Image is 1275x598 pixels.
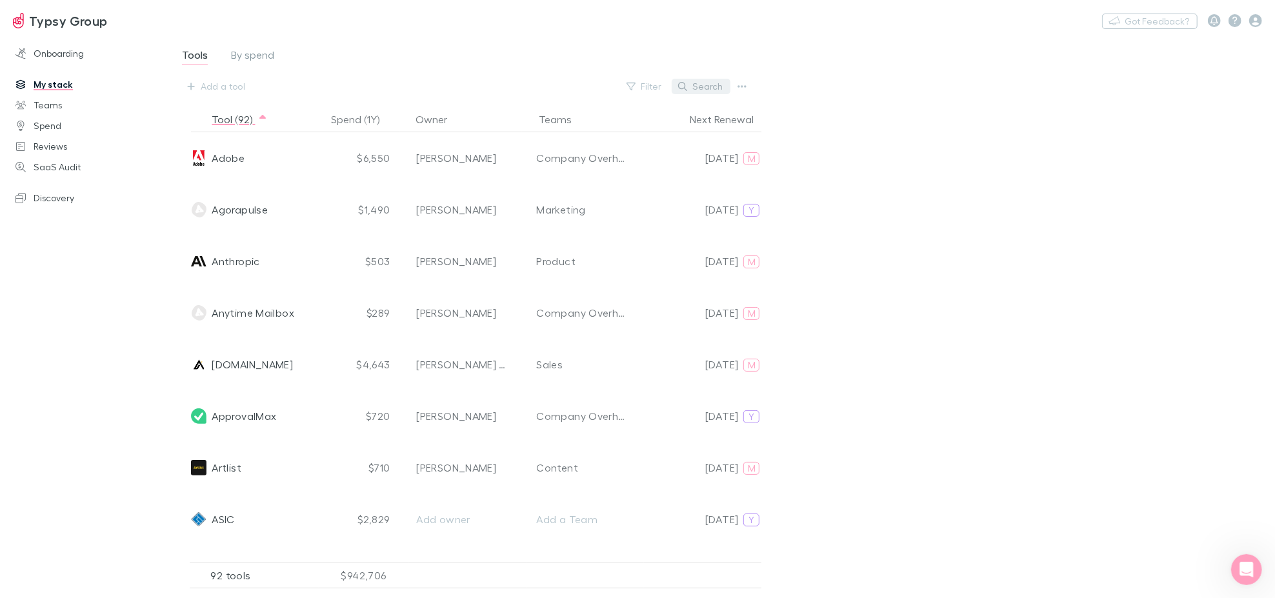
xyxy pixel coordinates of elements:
div: $710 [326,442,397,493]
p: [DATE] [705,512,738,527]
button: Messages [86,403,172,454]
button: Company Overheads [528,148,637,168]
div: [PERSON_NAME] - Typsy [416,357,508,372]
span: ApprovalMax [212,390,276,442]
div: Company Overheads [536,408,628,424]
div: [PERSON_NAME] [416,254,496,269]
button: [DATE]M [672,251,768,272]
div: $503 [326,235,397,287]
div: Close [222,21,245,44]
p: [DATE] [705,254,738,269]
button: Next Renewal [690,106,769,132]
span: Adobe [212,132,245,184]
button: [DATE]M [672,354,768,375]
img: ApprovalMax's Logo [191,408,206,424]
button: Filter [620,79,669,94]
button: [PERSON_NAME] [408,457,517,478]
div: Add a tool [201,79,245,94]
a: SaaS Audit [3,157,176,177]
iframe: Intercom live chat [1231,554,1262,585]
span: Atlassian [212,545,257,597]
img: Anthropic's Logo [191,254,206,269]
button: Product [528,561,637,581]
button: Add a tool [181,76,252,97]
div: [PERSON_NAME] [416,202,496,217]
button: [DATE]M [672,561,768,581]
button: Company Overheads [528,303,637,323]
div: Send us a messageWe will reply as soon as we can [13,174,245,223]
div: [PERSON_NAME] [416,150,496,166]
button: [PERSON_NAME] [408,406,517,426]
span: M [748,463,756,474]
img: Adobe Acrobat DC's Logo [191,150,206,166]
img: Profile image for Alexander [187,21,213,46]
div: Add owner [416,512,508,527]
div: Marketing [536,202,585,217]
button: Add a Team [528,509,637,530]
button: [PERSON_NAME] [408,561,517,581]
span: M [748,308,756,319]
button: Content [528,457,637,478]
button: [DATE]Y [672,406,768,426]
div: Get a look inside Hudled to discover everything it can do for you. [26,259,232,286]
p: How can we help? [26,135,232,157]
p: [DATE] [705,460,738,475]
span: Home [28,435,57,444]
button: Search [672,79,730,94]
button: Sales [528,354,637,375]
div: Company Overheads [536,150,628,166]
span: Y [749,514,755,526]
div: Company Overheads [536,305,628,321]
button: [PERSON_NAME] [408,199,517,220]
button: Company Overheads [528,406,637,426]
a: Teams [3,95,176,115]
img: ASIC's Logo [191,512,206,527]
button: [DATE]M [672,303,768,323]
p: [DATE] [705,305,738,321]
span: Y [749,411,755,423]
span: Y [749,204,755,216]
button: Product [528,251,637,272]
img: Artlist's Logo [191,460,206,475]
button: [DATE]M [672,148,768,168]
button: Got Feedback? [1102,14,1198,29]
span: M [748,256,756,268]
span: ASIC [212,493,234,545]
h2: Join our Slack community [26,344,232,357]
a: Reviews [3,136,176,157]
span: [DOMAIN_NAME] [212,339,293,390]
a: Discovery [3,188,176,208]
div: Content [536,460,578,475]
div: $1,490 [326,184,397,235]
div: [PERSON_NAME] [416,408,496,424]
div: Add a Team [536,512,597,527]
span: Anytime Mailbox [212,287,294,339]
button: Help [172,403,258,454]
div: $2,829 [326,493,397,545]
button: Owner [416,106,463,132]
div: [PERSON_NAME] [416,305,496,321]
button: [DATE]Y [672,509,768,530]
button: Teams [539,106,587,132]
button: Add owner [408,509,517,530]
div: $6,550 [326,132,397,184]
span: Messages [107,435,152,444]
button: [PERSON_NAME] [408,303,517,323]
p: Hi [PERSON_NAME] 👋 [26,92,232,135]
div: Send us a message [26,184,216,198]
div: $720 [326,390,397,442]
div: $942,706 [319,563,409,588]
a: Typsy Group [5,5,115,36]
img: Typsy Group's Logo [13,13,24,28]
div: $4,643 [326,339,397,390]
p: [DATE] [705,202,738,217]
span: Tools [182,48,208,65]
button: [DATE]Y [672,199,768,220]
a: Spend [3,115,176,136]
button: Tool (92) [212,106,268,132]
span: Anthropic [212,235,259,287]
div: [PERSON_NAME] [416,460,496,475]
span: Help [205,435,225,444]
h2: Get a demo [26,240,232,254]
p: [DATE] [705,357,738,372]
